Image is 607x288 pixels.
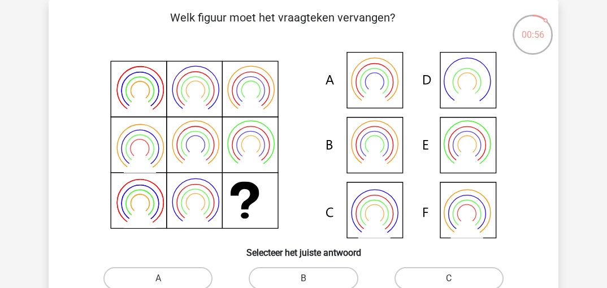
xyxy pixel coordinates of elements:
p: Welk figuur moet het vraagteken vervangen? [67,9,498,43]
h6: Selecteer het juiste antwoord [67,238,540,258]
div: 00:56 [511,14,554,42]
